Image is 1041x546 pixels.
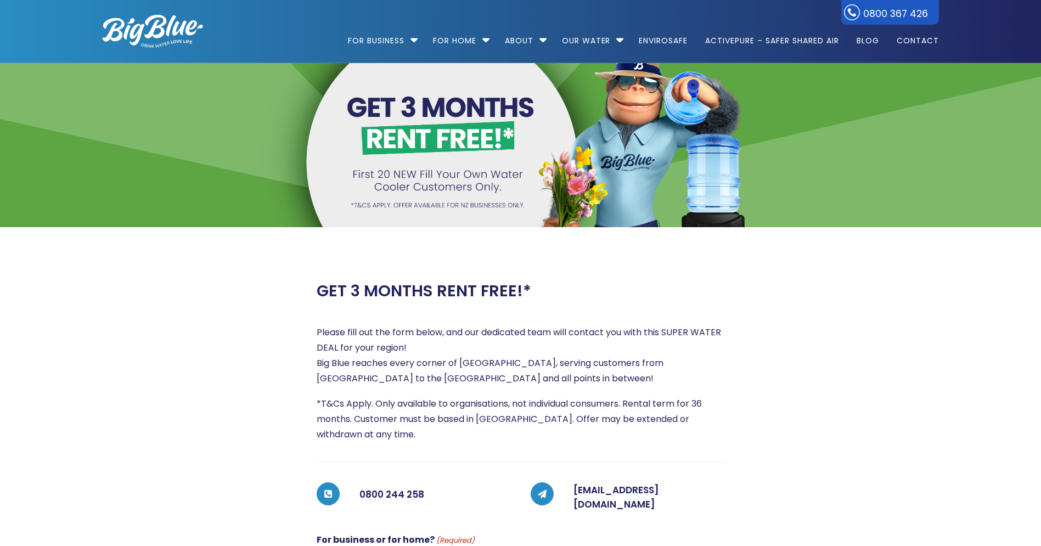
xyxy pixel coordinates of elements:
h2: GET 3 MONTHS RENT FREE!* [317,282,531,301]
p: Please fill out the form below, and our dedicated team will contact you with this SUPER WATER DEA... [317,325,725,386]
img: logo [103,15,203,48]
h5: 0800 244 258 [359,483,511,505]
a: [EMAIL_ADDRESS][DOMAIN_NAME] [573,483,659,511]
p: *T&Cs Apply. Only available to organisations, not individual consumers. Rental term for 36 months... [317,396,725,442]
